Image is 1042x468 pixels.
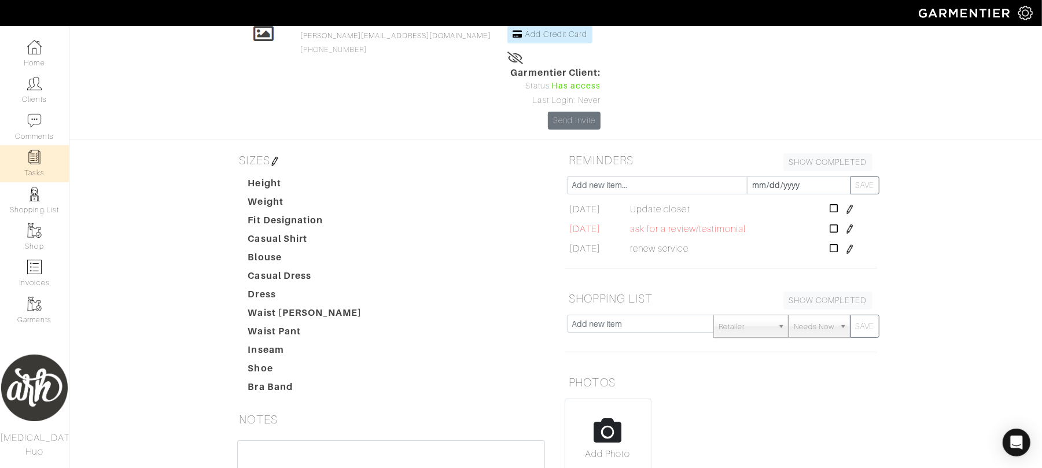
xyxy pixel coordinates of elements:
[565,287,877,310] h5: SHOPPING LIST
[569,202,601,216] span: [DATE]
[1018,6,1033,20] img: gear-icon-white-bd11855cb880d31180b6d7d6211b90ccbf57a29d726f0c71d8c61bd08dd39cc2.png
[845,205,855,214] img: pen-cf24a1663064a2ec1b9c1bd2387e9de7a2fa800b781884d57f21acf72779bad2.png
[551,80,601,93] span: Has access
[270,157,279,166] img: pen-cf24a1663064a2ec1b9c1bd2387e9de7a2fa800b781884d57f21acf72779bad2.png
[511,94,601,107] div: Last Login: Never
[783,153,872,171] a: SHOW COMPLETED
[27,297,42,311] img: garments-icon-b7da505a4dc4fd61783c78ac3ca0ef83fa9d6f193b1c9dc38574b1d14d53ca28.png
[235,149,547,172] h5: SIZES
[630,242,688,256] span: renew service
[300,32,491,40] a: [PERSON_NAME][EMAIL_ADDRESS][DOMAIN_NAME]
[548,112,601,130] a: Send Invite
[240,195,371,213] dt: Weight
[913,3,1018,23] img: garmentier-logo-header-white-b43fb05a5012e4ada735d5af1a66efaba907eab6374d6393d1fbf88cb4ef424d.png
[27,76,42,91] img: clients-icon-6bae9207a08558b7cb47a8932f037763ab4055f8c8b6bfacd5dc20c3e0201464.png
[300,32,491,54] span: [PHONE_NUMBER]
[240,306,371,325] dt: Waist [PERSON_NAME]
[235,408,547,431] h5: NOTES
[511,80,601,93] div: Status:
[850,315,879,338] button: SAVE
[27,113,42,128] img: comment-icon-a0a6a9ef722e966f86d9cbdc48e553b5cf19dbc54f86b18d962a5391bc8f6eb6.png
[240,269,371,288] dt: Casual Dress
[27,260,42,274] img: orders-icon-0abe47150d42831381b5fb84f609e132dff9fe21cb692f30cb5eec754e2cba89.png
[719,315,773,338] span: Retailer
[27,187,42,201] img: stylists-icon-eb353228a002819b7ec25b43dbf5f0378dd9e0616d9560372ff212230b889e62.png
[240,288,371,306] dt: Dress
[525,30,587,39] span: Add Credit Card
[794,315,834,338] span: Needs Now
[240,380,371,399] dt: Bra Band
[630,202,690,216] span: Update closet
[569,222,601,236] span: [DATE]
[27,223,42,238] img: garments-icon-b7da505a4dc4fd61783c78ac3ca0ef83fa9d6f193b1c9dc38574b1d14d53ca28.png
[783,292,872,309] a: SHOW COMPLETED
[567,176,748,194] input: Add new item...
[569,242,601,256] span: [DATE]
[567,315,715,333] input: Add new item
[850,176,879,194] button: SAVE
[240,325,371,343] dt: Waist Pant
[240,250,371,269] dt: Blouse
[27,40,42,54] img: dashboard-icon-dbcd8f5a0b271acd01030246c82b418ddd0df26cd7fceb0bd07c9910d44c42f6.png
[511,66,601,80] span: Garmentier Client:
[240,362,371,380] dt: Shoe
[845,224,855,234] img: pen-cf24a1663064a2ec1b9c1bd2387e9de7a2fa800b781884d57f21acf72779bad2.png
[565,149,877,172] h5: REMINDERS
[27,150,42,164] img: reminder-icon-8004d30b9f0a5d33ae49ab947aed9ed385cf756f9e5892f1edd6e32f2345188e.png
[240,343,371,362] dt: Inseam
[240,176,371,195] dt: Height
[240,232,371,250] dt: Casual Shirt
[630,222,746,236] span: ask for a review/testimonial
[507,25,592,43] a: Add Credit Card
[565,371,877,394] h5: PHOTOS
[1003,429,1030,456] div: Open Intercom Messenger
[240,213,371,232] dt: Fit Designation
[845,245,855,254] img: pen-cf24a1663064a2ec1b9c1bd2387e9de7a2fa800b781884d57f21acf72779bad2.png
